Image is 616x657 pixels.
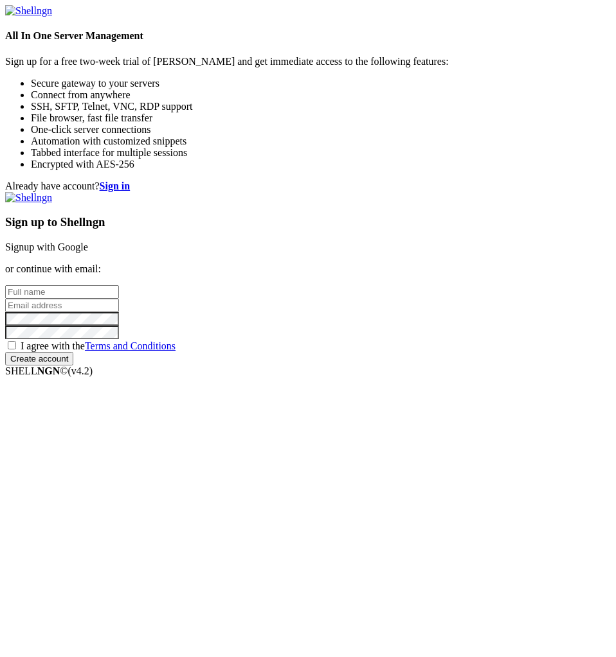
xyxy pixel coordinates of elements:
[68,365,93,376] span: 4.2.0
[5,56,611,67] p: Sign up for a free two-week trial of [PERSON_NAME] and get immediate access to the following feat...
[37,365,60,376] b: NGN
[100,180,131,191] a: Sign in
[31,136,611,147] li: Automation with customized snippets
[5,263,611,275] p: or continue with email:
[31,89,611,101] li: Connect from anywhere
[21,340,176,351] span: I agree with the
[5,192,52,204] img: Shellngn
[31,101,611,112] li: SSH, SFTP, Telnet, VNC, RDP support
[5,285,119,299] input: Full name
[5,180,611,192] div: Already have account?
[31,124,611,136] li: One-click server connections
[5,241,88,252] a: Signup with Google
[8,341,16,349] input: I agree with theTerms and Conditions
[31,147,611,159] li: Tabbed interface for multiple sessions
[5,365,93,376] span: SHELL ©
[85,340,176,351] a: Terms and Conditions
[5,352,73,365] input: Create account
[5,5,52,17] img: Shellngn
[5,215,611,229] h3: Sign up to Shellngn
[31,112,611,124] li: File browser, fast file transfer
[31,78,611,89] li: Secure gateway to your servers
[31,159,611,170] li: Encrypted with AES-256
[5,30,611,42] h4: All In One Server Management
[5,299,119,312] input: Email address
